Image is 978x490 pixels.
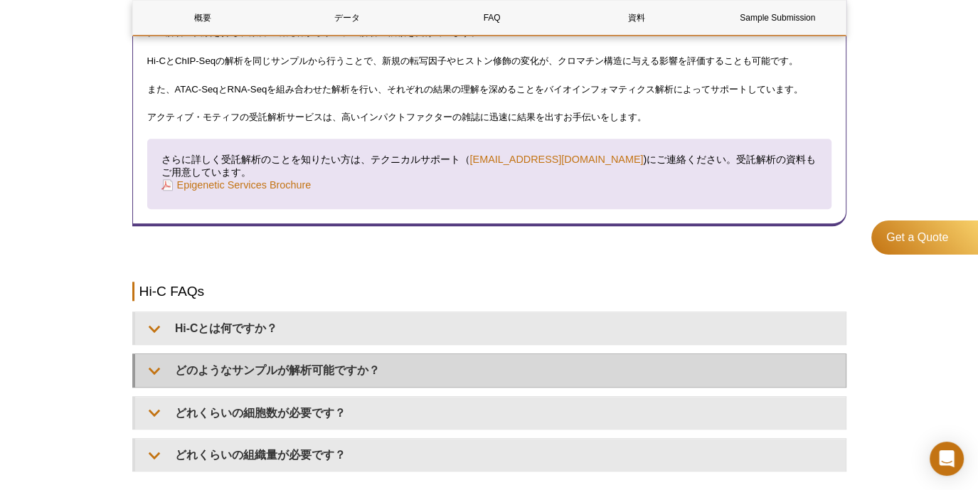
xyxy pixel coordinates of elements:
div: Open Intercom Messenger [930,442,964,476]
a: Sample Submission [711,1,844,35]
p: アクティブ・モティフの受託解析サービスは、高いインパクトファクターの雑誌に迅速に結果を出すお手伝いをします。 [147,110,831,124]
a: 資料 [566,1,706,35]
a: [EMAIL_ADDRESS][DOMAIN_NAME] [470,153,644,166]
summary: どれくらいの組織量が必要です？ [135,439,846,471]
a: Get a Quote [871,220,978,255]
summary: どのようなサンプルが解析可能ですか？ [135,354,846,386]
a: データ [277,1,418,35]
summary: Hi-Cとは何ですか？ [135,312,846,344]
h2: Hi-C FAQs [132,282,846,301]
p: Hi-CとChIP-Seqの解析を同じサンプルから行うことで、新規の転写因子やヒストン修飾の変化が、クロマチン構造に与える影響を評価することも可能です。 [147,54,831,68]
h4: さらに詳しく受託解析のことを知りたい方は、テクニカルサポート（ )にご連絡ください。受託解析の資料もご用意しています。 [161,153,817,191]
summary: どれくらいの細胞数が必要です？ [135,397,846,429]
a: 概要 [133,1,273,35]
p: また、ATAC-SeqとRNA-Seqを組み合わせた解析を行い、それぞれの結果の理解を深めることをバイオインフォマティクス解析によってサポートしています。​ [147,82,831,97]
a: Epigenetic Services Brochure [161,177,312,193]
a: FAQ [422,1,562,35]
